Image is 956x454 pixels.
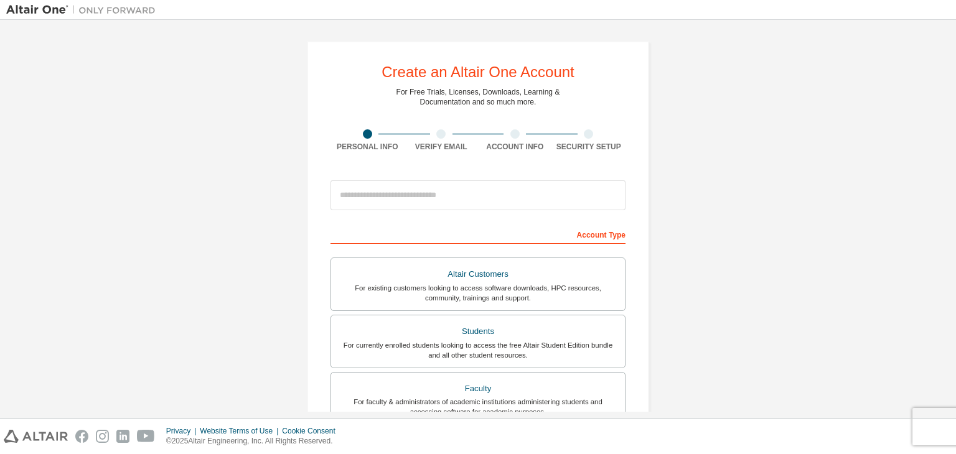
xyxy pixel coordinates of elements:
[552,142,626,152] div: Security Setup
[200,426,282,436] div: Website Terms of Use
[478,142,552,152] div: Account Info
[339,266,617,283] div: Altair Customers
[382,65,574,80] div: Create an Altair One Account
[166,426,200,436] div: Privacy
[6,4,162,16] img: Altair One
[339,380,617,397] div: Faculty
[116,430,129,443] img: linkedin.svg
[396,87,560,107] div: For Free Trials, Licenses, Downloads, Learning & Documentation and so much more.
[75,430,88,443] img: facebook.svg
[96,430,109,443] img: instagram.svg
[339,397,617,417] div: For faculty & administrators of academic institutions administering students and accessing softwa...
[4,430,68,443] img: altair_logo.svg
[330,224,626,244] div: Account Type
[166,436,343,447] p: © 2025 Altair Engineering, Inc. All Rights Reserved.
[339,340,617,360] div: For currently enrolled students looking to access the free Altair Student Edition bundle and all ...
[405,142,479,152] div: Verify Email
[339,323,617,340] div: Students
[330,142,405,152] div: Personal Info
[137,430,155,443] img: youtube.svg
[282,426,342,436] div: Cookie Consent
[339,283,617,303] div: For existing customers looking to access software downloads, HPC resources, community, trainings ...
